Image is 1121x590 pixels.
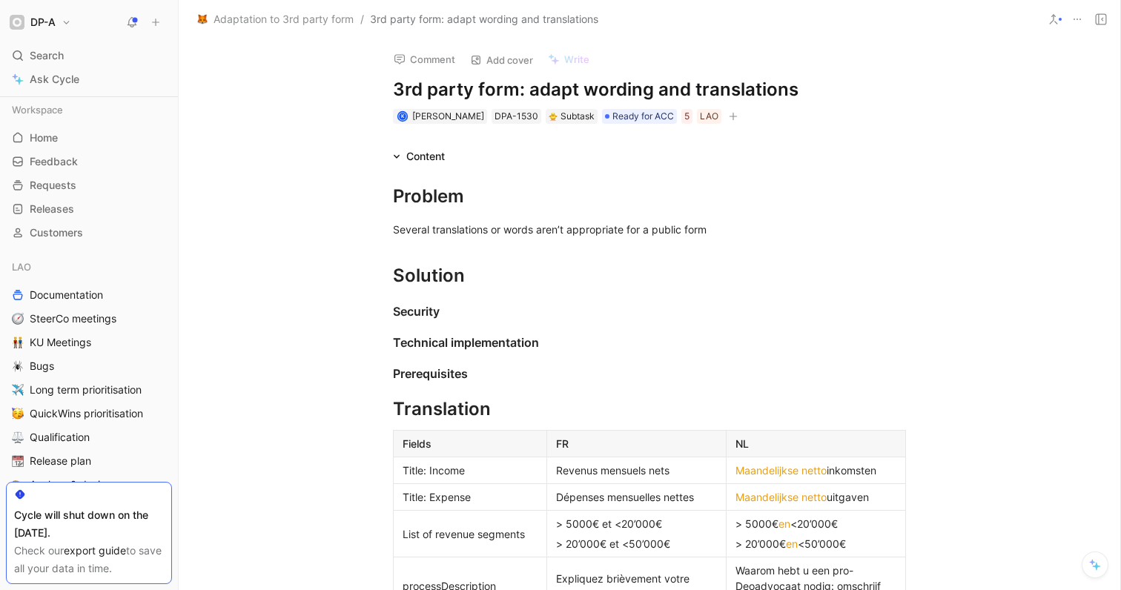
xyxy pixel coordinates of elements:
div: Prerequisites [393,365,906,382]
button: 👬 [9,334,27,351]
div: Fields [403,436,538,451]
div: NL [735,436,896,451]
div: > 5000€ <20’000€ [735,516,896,531]
button: 🥳 [9,405,27,422]
span: Search [30,47,64,64]
h1: DP-A [30,16,56,29]
button: 🕷️ [9,357,27,375]
div: Translation [393,396,906,422]
span: Qualification [30,430,90,445]
div: inkomsten [735,463,896,478]
a: ✈️Long term prioritisation [6,379,172,401]
a: 🎨Analyse & design [6,474,172,496]
button: ⚖️ [9,428,27,446]
span: Write [564,53,589,66]
img: ✈️ [12,384,24,396]
button: Comment [387,49,462,70]
div: FR [556,436,717,451]
div: > 5000€ et <20’000€ [556,516,717,531]
div: Revenus mensuels nets [556,463,717,478]
img: 🧭 [12,313,24,325]
div: List of revenue segments [403,526,538,542]
span: Bugs [30,359,54,374]
div: Content [387,147,451,165]
span: en [786,537,798,550]
h1: 3rd party form: adapt wording and translations [393,78,906,102]
div: Subtask [549,109,595,124]
img: 🎨 [12,479,24,491]
a: 🕷️Bugs [6,355,172,377]
button: ✈️ [9,381,27,399]
span: Release plan [30,454,91,468]
div: DPA-1530 [495,109,538,124]
span: Requests [30,178,76,193]
div: LAODocumentation🧭SteerCo meetings👬KU Meetings🕷️Bugs✈️Long term prioritisation🥳QuickWins prioritis... [6,256,172,496]
span: Analyse & design [30,477,113,492]
span: 3rd party form: adapt wording and translations [370,10,598,28]
span: Long term prioritisation [30,382,142,397]
div: Ready for ACC [602,109,677,124]
span: en [778,517,790,530]
div: Workspace [6,99,172,121]
a: 📆Release plan [6,450,172,472]
a: Requests [6,174,172,196]
span: SteerCo meetings [30,311,116,326]
div: Cycle will shut down on the [DATE]. [14,506,164,542]
a: Ask Cycle [6,68,172,90]
a: ⚖️Qualification [6,426,172,448]
div: Content [406,147,445,165]
span: Home [30,130,58,145]
span: Workspace [12,102,63,117]
div: Security [393,302,906,320]
div: 5 [684,109,690,124]
div: Title: Income [403,463,538,478]
span: KU Meetings [30,335,91,350]
a: Releases [6,198,172,220]
div: Problem [393,183,906,210]
div: Technical implementation [393,334,906,351]
a: Feedback [6,150,172,173]
span: LAO [12,259,31,274]
button: 📆 [9,452,27,470]
span: Releases [30,202,74,216]
span: / [360,10,364,28]
div: LAO [6,256,172,278]
a: Documentation [6,284,172,306]
button: DP-ADP-A [6,12,75,33]
button: Write [541,49,596,70]
div: K [398,112,406,120]
span: Customers [30,225,83,240]
div: > 20’000€ <50’000€ [735,536,896,551]
div: LAO [700,109,718,124]
button: 🦊Adaptation to 3rd party form [194,10,357,28]
img: DP-A [10,15,24,30]
a: Customers [6,222,172,244]
span: Maandelijkse netto [735,464,827,477]
span: Ready for ACC [612,109,674,124]
span: [PERSON_NAME] [412,110,484,122]
span: Documentation [30,288,103,302]
span: QuickWins prioritisation [30,406,143,421]
span: Feedback [30,154,78,169]
div: Solution [393,262,906,289]
img: ⚖️ [12,431,24,443]
span: Ask Cycle [30,70,79,88]
span: Adaptation to 3rd party form [214,10,354,28]
div: Search [6,44,172,67]
img: 🥳 [12,408,24,420]
img: 🐥 [549,112,558,121]
button: 🧭 [9,310,27,328]
div: Dépenses mensuelles nettes [556,489,717,505]
a: Home [6,127,172,149]
img: 🦊 [197,14,208,24]
img: 🕷️ [12,360,24,372]
span: Maandelijkse netto [735,491,827,503]
div: 🐥Subtask [546,109,598,124]
div: Title: Expense [403,489,538,505]
div: Several translations or words aren’t appropriate for a public form [393,222,906,237]
div: > 20’000€ et <50’000€ [556,536,717,551]
div: Check our to save all your data in time. [14,542,164,577]
a: 🥳QuickWins prioritisation [6,402,172,425]
a: 👬KU Meetings [6,331,172,354]
div: uitgaven [735,489,896,505]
